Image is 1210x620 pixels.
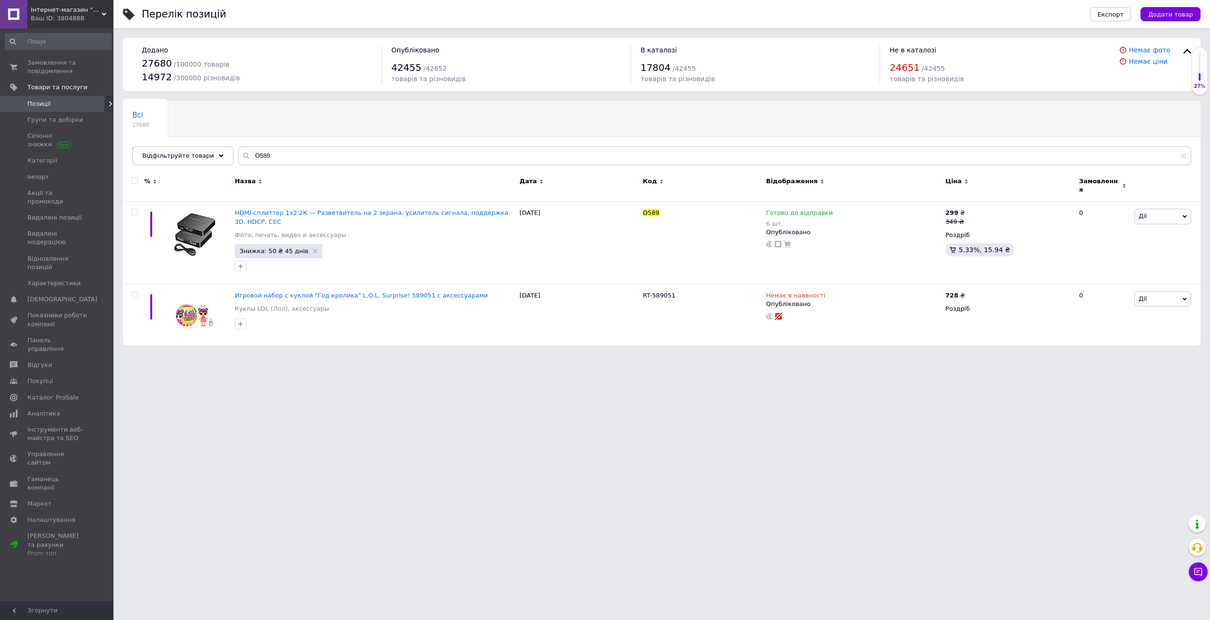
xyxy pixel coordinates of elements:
[673,65,696,72] span: / 42455
[766,220,833,227] div: 6 шт.
[423,65,447,72] span: / 42652
[766,209,833,219] span: Готово до відправки
[922,65,945,72] span: / 42455
[235,305,329,313] a: Куклы LOL (Лол), аксессуары
[27,532,87,558] span: [PERSON_NAME] та рахунки
[27,450,87,467] span: Управління сайтом
[235,177,256,186] span: Назва
[27,500,52,508] span: Маркет
[123,137,251,173] div: Товари з проблемними різновидами
[142,9,226,19] div: Перелік позицій
[945,305,1071,313] div: Роздріб
[27,213,82,222] span: Видалені позиції
[766,292,825,302] span: Немає в наявності
[142,152,214,159] span: Відфільтруйте товари
[27,295,97,304] span: [DEMOGRAPHIC_DATA]
[27,189,87,206] span: Акції та промокоди
[945,218,965,226] div: 349 ₴
[643,177,657,186] span: Код
[174,60,229,68] span: / 100000 товарів
[27,255,87,272] span: Відновлення позицій
[1129,58,1167,65] a: Немає ціни
[1139,212,1147,220] span: Дії
[27,516,76,524] span: Налаштування
[945,209,958,216] b: 299
[391,62,422,73] span: 42455
[945,292,958,299] b: 728
[945,177,961,186] span: Ціна
[766,228,941,237] div: Опубліковано
[27,336,87,353] span: Панель управління
[391,46,440,54] span: Опубліковано
[27,425,87,442] span: Інструменти веб-майстра та SEO
[27,377,53,385] span: Покупці
[1139,295,1147,302] span: Дії
[1141,7,1201,21] button: Додати товар
[27,116,83,124] span: Групи та добірки
[27,361,52,369] span: Відгуки
[643,209,659,216] span: O589
[27,229,87,246] span: Видалені модерацією
[142,58,172,69] span: 27680
[27,311,87,328] span: Показники роботи компанії
[172,209,219,256] img: HDMI-сплиттер 1x2 2К — Разветвитель на 2 экрана, усилитель сигнала, поддержка 3D, HDCP, CEC
[1192,83,1207,90] div: 27%
[766,177,818,186] span: Відображення
[1129,46,1170,54] a: Немає фото
[142,46,168,54] span: Додано
[1098,11,1124,18] span: Експорт
[890,75,964,83] span: товарів та різновидів
[643,292,675,299] span: RT-589051
[235,231,346,239] a: Фото, печать, видео и аксессуары
[31,6,102,14] span: Інтернет-магазин "Lucky Store"
[27,132,87,149] span: Сезонні знижки
[1073,202,1132,284] div: 0
[174,74,240,82] span: / 300000 різновидів
[640,62,671,73] span: 17804
[1090,7,1132,21] button: Експорт
[27,100,51,108] span: Позиції
[890,62,920,73] span: 24651
[640,75,715,83] span: товарів та різновидів
[1073,284,1132,346] div: 0
[27,279,81,288] span: Характеристики
[132,111,143,119] span: Всі
[890,46,936,54] span: Не в каталозі
[132,147,232,155] span: Товари з проблемними р...
[5,33,112,50] input: Пошук
[27,475,87,492] span: Гаманець компанії
[27,59,87,76] span: Замовлення та повідомлення
[235,292,488,299] a: Игровой набор с куклой "Год кролика" L.O.L. Surprise! 589051 с аксессуарами
[172,291,219,339] img: Игровой набор с куклой "Год кролика" L.O.L. Surprise! 589051 с аксессуарами
[1079,177,1120,194] span: Замовлення
[945,231,1071,239] div: Роздріб
[27,173,49,181] span: Імпорт
[27,549,87,558] div: Prom топ
[27,409,60,418] span: Аналітика
[517,202,640,284] div: [DATE]
[27,156,57,165] span: Категорії
[391,75,466,83] span: товарів та різновидів
[144,177,150,186] span: %
[238,146,1191,165] input: Пошук по назві позиції, артикулу і пошуковим запитам
[31,14,113,23] div: Ваш ID: 3804888
[27,83,87,92] span: Товари та послуги
[519,177,537,186] span: Дата
[640,46,677,54] span: В каталозі
[1189,562,1208,581] button: Чат з покупцем
[235,209,509,225] a: HDMI-сплиттер 1x2 2К — Разветвитель на 2 экрана, усилитель сигнала, поддержка 3D, HDCP, CEC
[766,300,941,308] div: Опубліковано
[1148,11,1193,18] span: Додати товар
[945,291,965,300] div: ₴
[945,209,965,217] div: ₴
[132,121,149,128] span: 27680
[959,246,1010,254] span: 5.33%, 15.94 ₴
[517,284,640,346] div: [DATE]
[142,71,172,83] span: 14972
[27,393,78,402] span: Каталог ProSale
[240,248,309,254] span: Знижка: 50 ₴ 45 днів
